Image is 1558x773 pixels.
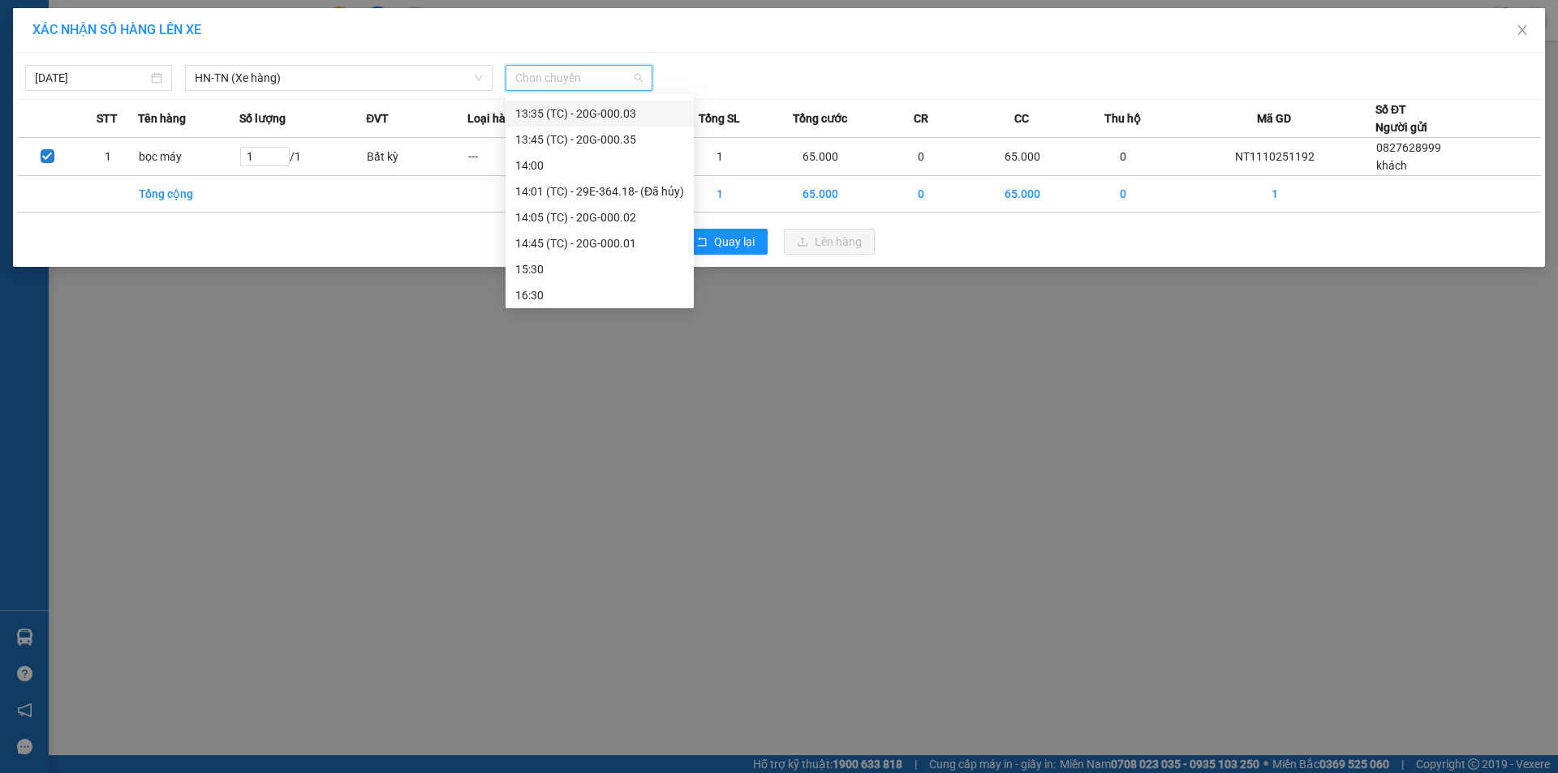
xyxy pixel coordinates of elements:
td: 1 [1173,176,1375,213]
span: Mã GD [1257,110,1291,127]
td: 1 [669,138,769,176]
td: bọc máy [138,138,239,176]
button: rollbackQuay lại [683,229,768,255]
span: Thu hộ [1104,110,1141,127]
div: Số ĐT Người gửi [1375,101,1427,136]
div: 14:45 (TC) - 20G-000.01 [515,234,684,252]
span: STT [97,110,118,127]
b: GỬI : VP [PERSON_NAME] [20,110,283,137]
span: rollback [696,236,708,249]
td: 1 [78,138,139,176]
li: 271 - [PERSON_NAME] - [GEOGRAPHIC_DATA] - [GEOGRAPHIC_DATA] [152,40,678,60]
td: 65.000 [770,138,871,176]
td: Bất kỳ [366,138,467,176]
span: Quay lại [714,233,755,251]
td: 0 [871,138,971,176]
span: Chọn chuyến [515,66,643,90]
td: 0 [871,176,971,213]
input: 11/10/2025 [35,69,148,87]
td: 65.000 [971,138,1072,176]
span: Loại hàng [467,110,519,127]
div: 13:35 (TC) - 20G-000.03 [515,105,684,122]
td: 65.000 [971,176,1072,213]
td: 65.000 [770,176,871,213]
span: CC [1014,110,1029,127]
span: Số lượng [239,110,286,127]
span: close [1516,24,1529,37]
span: Tổng SL [699,110,740,127]
div: 16:30 [515,286,684,304]
div: 15:30 [515,260,684,278]
td: 1 [669,176,769,213]
button: Close [1500,8,1545,54]
td: / 1 [239,138,367,176]
span: ĐVT [366,110,389,127]
span: XÁC NHẬN SỐ HÀNG LÊN XE [32,22,201,37]
span: 0827628999 [1376,141,1441,154]
span: Tên hàng [138,110,186,127]
div: 13:45 (TC) - 20G-000.35 [515,131,684,148]
td: Tổng cộng [138,176,239,213]
span: down [474,73,484,83]
td: NT1110251192 [1173,138,1375,176]
div: 14:05 (TC) - 20G-000.02 [515,208,684,226]
span: HN-TN (Xe hàng) [195,66,483,90]
span: Tổng cước [793,110,847,127]
button: uploadLên hàng [784,229,875,255]
img: logo.jpg [20,20,142,101]
td: --- [467,138,568,176]
span: khách [1376,159,1407,172]
div: 14:01 (TC) - 29E-364.18 - (Đã hủy) [515,183,684,200]
td: 0 [1073,138,1173,176]
td: 0 [1073,176,1173,213]
div: 14:00 [515,157,684,174]
span: CR [914,110,928,127]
